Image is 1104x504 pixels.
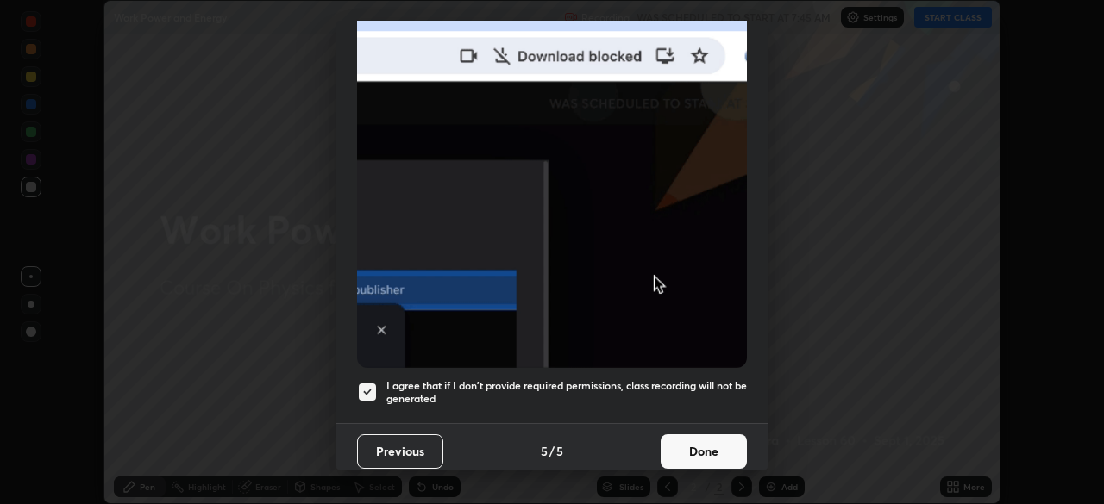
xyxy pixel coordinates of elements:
[541,442,548,460] h4: 5
[661,434,747,469] button: Done
[556,442,563,460] h4: 5
[549,442,555,460] h4: /
[357,434,443,469] button: Previous
[386,379,747,406] h5: I agree that if I don't provide required permissions, class recording will not be generated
